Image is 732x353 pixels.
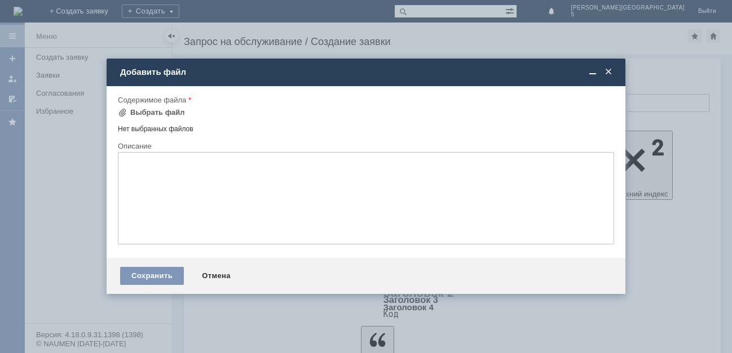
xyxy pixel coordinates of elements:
div: Содержимое файла [118,96,612,104]
div: удалить отл чеки [5,5,165,14]
div: Выбрать файл [130,108,185,117]
div: Описание [118,142,612,150]
div: Добавить файл [120,67,614,77]
span: Свернуть (Ctrl + M) [587,67,598,77]
span: Закрыть [603,67,614,77]
div: Нет выбранных файлов [118,120,614,133]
